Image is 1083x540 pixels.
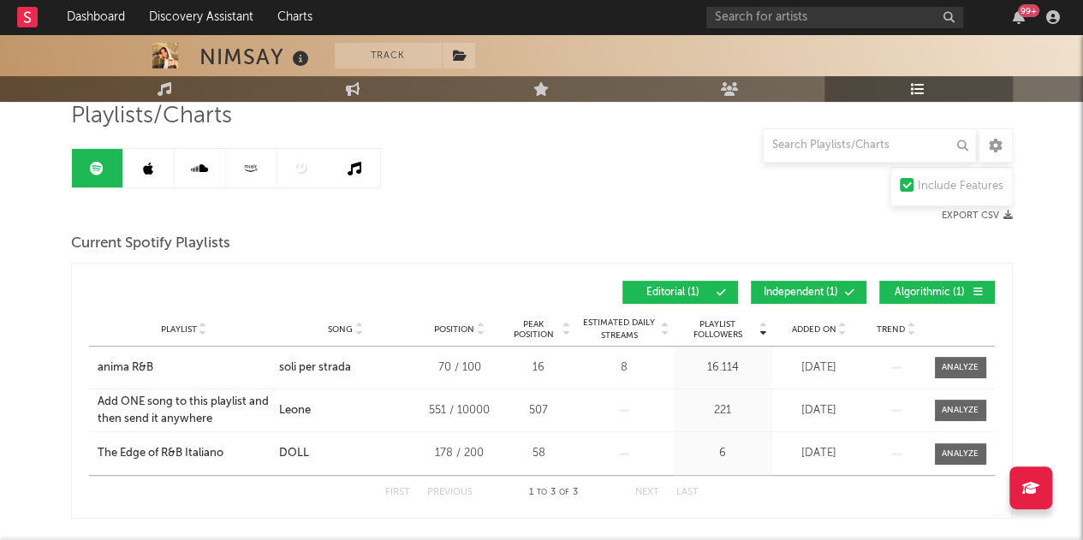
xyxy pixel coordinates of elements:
[421,359,498,377] div: 70 / 100
[507,402,571,419] div: 507
[678,402,768,419] div: 221
[385,488,410,497] button: First
[421,445,498,462] div: 178 / 200
[879,281,995,304] button: Algorithmic(1)
[678,319,758,340] span: Playlist Followers
[71,106,232,127] span: Playlists/Charts
[942,211,1013,221] button: Export CSV
[98,394,271,427] a: Add ONE song to this playlist and then send it anywhere
[98,445,223,462] div: The Edge of R&B Italiano
[279,445,309,462] div: DOLL
[877,324,905,335] span: Trend
[71,234,230,254] span: Current Spotify Playlists
[537,489,547,496] span: to
[507,483,601,503] div: 1 3 3
[580,317,659,342] span: Estimated Daily Streams
[635,488,659,497] button: Next
[678,445,768,462] div: 6
[706,7,963,28] input: Search for artists
[1013,10,1025,24] button: 99+
[751,281,866,304] button: Independent(1)
[890,288,969,298] span: Algorithmic ( 1 )
[580,359,669,377] div: 8
[777,445,862,462] div: [DATE]
[622,281,738,304] button: Editorial(1)
[559,489,569,496] span: of
[1018,4,1039,17] div: 99 +
[507,359,571,377] div: 16
[777,359,862,377] div: [DATE]
[918,176,1003,197] div: Include Features
[98,445,271,462] a: The Edge of R&B Italiano
[434,324,474,335] span: Position
[421,402,498,419] div: 551 / 10000
[335,43,442,68] button: Track
[777,402,862,419] div: [DATE]
[763,128,977,163] input: Search Playlists/Charts
[328,324,353,335] span: Song
[161,324,197,335] span: Playlist
[507,319,561,340] span: Peak Position
[98,359,153,377] div: anima R&B
[762,288,841,298] span: Independent ( 1 )
[279,359,351,377] div: soli per strada
[199,43,313,71] div: NIMSAY
[634,288,712,298] span: Editorial ( 1 )
[98,359,271,377] a: anima R&B
[676,488,699,497] button: Last
[792,324,836,335] span: Added On
[678,359,768,377] div: 16.114
[279,402,311,419] div: Leone
[427,488,473,497] button: Previous
[507,445,571,462] div: 58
